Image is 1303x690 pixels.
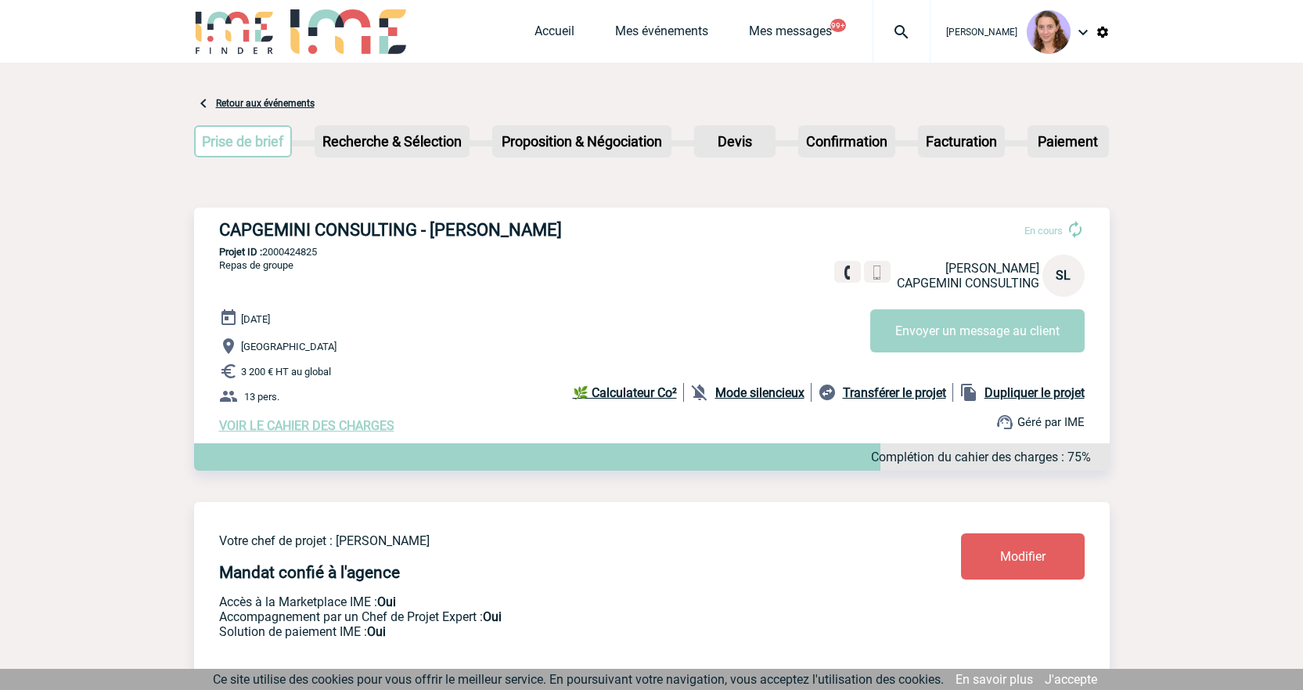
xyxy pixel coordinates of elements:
img: file_copy-black-24dp.png [959,383,978,402]
p: Recherche & Sélection [316,127,468,156]
span: Modifier [1000,549,1046,564]
button: Envoyer un message au client [870,309,1085,352]
a: J'accepte [1045,672,1097,687]
a: 🌿 Calculateur Co² [573,383,684,402]
b: Oui [367,624,386,639]
span: [PERSON_NAME] [945,261,1039,276]
a: Mes événements [615,23,708,45]
span: Géré par IME [1017,415,1085,429]
span: SL [1056,268,1071,283]
a: VOIR LE CAHIER DES CHARGES [219,418,394,433]
p: Confirmation [800,127,894,156]
h3: CAPGEMINI CONSULTING - [PERSON_NAME] [219,220,689,240]
span: Repas de groupe [219,259,293,271]
p: Votre chef de projet : [PERSON_NAME] [219,533,869,548]
h4: Mandat confié à l'agence [219,563,400,582]
b: Mode silencieux [715,385,804,400]
p: Prise de brief [196,127,291,156]
span: [GEOGRAPHIC_DATA] [241,341,337,352]
p: Facturation [920,127,1003,156]
p: Prestation payante [219,609,869,624]
img: IME-Finder [194,9,275,54]
img: 101030-1.png [1027,10,1071,54]
a: Accueil [535,23,574,45]
p: Accès à la Marketplace IME : [219,594,869,609]
p: Devis [696,127,774,156]
b: Transférer le projet [843,385,946,400]
a: En savoir plus [956,672,1033,687]
a: Mes messages [749,23,832,45]
img: support.png [995,413,1014,432]
p: Conformité aux process achat client, Prise en charge de la facturation, Mutualisation de plusieur... [219,624,869,639]
b: Oui [483,609,502,624]
span: 13 pers. [244,391,279,403]
a: Retour aux événements [216,98,315,109]
p: 2000424825 [194,246,1110,258]
b: Projet ID : [219,246,262,258]
span: CAPGEMINI CONSULTING [897,276,1039,291]
span: 3 200 € HT au global [241,366,331,378]
p: Proposition & Négociation [494,127,670,156]
span: [PERSON_NAME] [946,27,1017,38]
b: Oui [377,594,396,609]
img: fixe.png [840,266,855,280]
img: portable.png [870,266,884,280]
span: [DATE] [241,313,270,325]
p: Paiement [1029,127,1107,156]
span: En cours [1024,225,1063,237]
b: 🌿 Calculateur Co² [573,385,677,400]
button: 99+ [830,19,846,32]
b: Dupliquer le projet [984,385,1085,400]
span: Ce site utilise des cookies pour vous offrir le meilleur service. En poursuivant votre navigation... [213,672,944,687]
